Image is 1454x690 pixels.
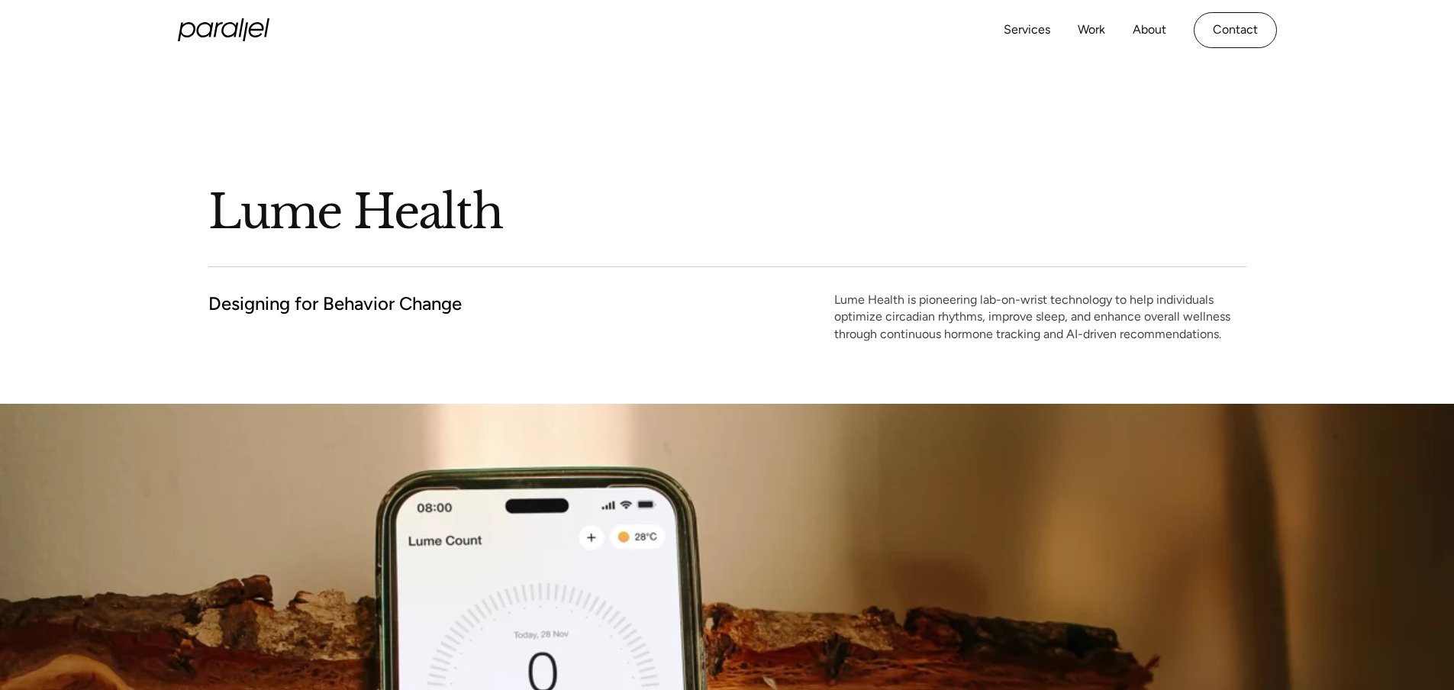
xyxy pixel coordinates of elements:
[178,18,269,41] a: home
[834,292,1246,343] p: Lume Health is pioneering lab-on-wrist technology to help individuals optimize circadian rhythms,...
[208,182,1246,242] h1: Lume Health
[1194,12,1277,48] a: Contact
[1133,19,1166,41] a: About
[1004,19,1050,41] a: Services
[208,292,462,315] h2: Designing for Behavior Change
[1078,19,1105,41] a: Work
